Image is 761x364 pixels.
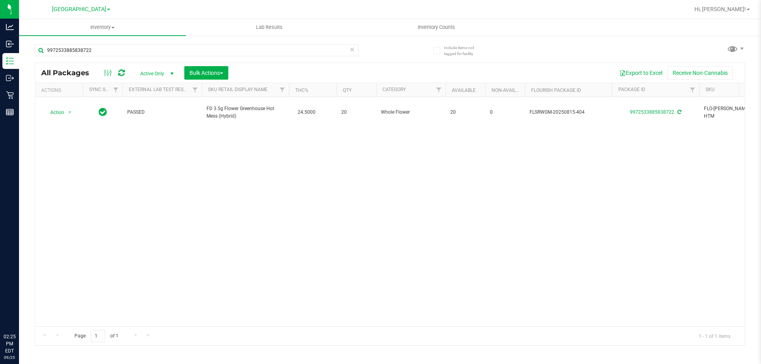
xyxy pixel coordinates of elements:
[4,333,15,354] p: 02:25 PM EDT
[692,330,737,342] span: 1 - 1 of 1 items
[127,109,197,116] span: PASSED
[343,88,352,93] a: Qty
[129,87,191,92] a: External Lab Test Result
[432,83,446,97] a: Filter
[8,301,32,324] iframe: Resource center
[43,107,65,118] span: Action
[353,19,520,36] a: Inventory Counts
[686,83,699,97] a: Filter
[6,91,14,99] inline-svg: Retail
[630,109,674,115] a: 9972533885838722
[694,6,746,12] span: Hi, [PERSON_NAME]!
[618,87,645,92] a: Package ID
[407,24,466,31] span: Inventory Counts
[184,66,228,80] button: Bulk Actions
[89,87,120,92] a: Sync Status
[65,107,75,118] span: select
[490,109,520,116] span: 0
[19,24,186,31] span: Inventory
[667,66,733,80] button: Receive Non-Cannabis
[68,330,125,342] span: Page of 1
[444,45,484,57] span: Include items not tagged for facility
[245,24,293,31] span: Lab Results
[676,109,681,115] span: Sync from Compliance System
[452,88,476,93] a: Available
[294,107,319,118] span: 24.5000
[6,74,14,82] inline-svg: Outbound
[276,83,289,97] a: Filter
[6,40,14,48] inline-svg: Inbound
[41,88,80,93] div: Actions
[450,109,480,116] span: 20
[189,83,202,97] a: Filter
[341,109,371,116] span: 20
[614,66,667,80] button: Export to Excel
[6,108,14,116] inline-svg: Reports
[491,88,527,93] a: Non-Available
[99,107,107,118] span: In Sync
[91,330,105,342] input: 1
[41,69,97,77] span: All Packages
[382,87,406,92] a: Category
[531,88,581,93] a: Flourish Package ID
[381,109,441,116] span: Whole Flower
[186,19,353,36] a: Lab Results
[530,109,607,116] span: FLSRWGM-20250815-404
[208,87,268,92] a: Sku Retail Display Name
[4,354,15,360] p: 09/25
[207,105,284,120] span: FD 3.5g Flower Greenhouse Hot Mess (Hybrid)
[19,19,186,36] a: Inventory
[349,44,355,55] span: Clear
[109,83,122,97] a: Filter
[6,23,14,31] inline-svg: Analytics
[706,87,715,92] a: SKU
[295,88,308,93] a: THC%
[6,57,14,65] inline-svg: Inventory
[189,70,223,76] span: Bulk Actions
[35,44,359,56] input: Search Package ID, Item Name, SKU, Lot or Part Number...
[52,6,106,13] span: [GEOGRAPHIC_DATA]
